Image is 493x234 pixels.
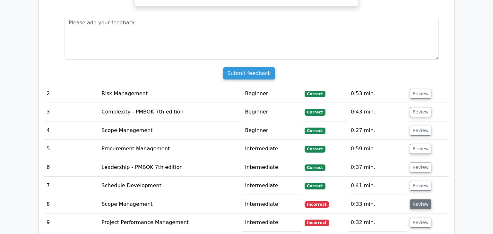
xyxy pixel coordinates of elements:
span: Correct [305,109,325,115]
td: Intermediate [242,158,302,177]
td: Scope Management [99,195,242,213]
span: Correct [305,183,325,189]
td: 0:59 min. [348,140,407,158]
td: Intermediate [242,177,302,195]
span: Correct [305,128,325,134]
td: 6 [44,158,99,177]
td: 0:27 min. [348,121,407,140]
button: Review [410,126,432,136]
span: Correct [305,164,325,171]
td: 0:43 min. [348,103,407,121]
button: Review [410,163,432,172]
button: Review [410,181,432,191]
td: 7 [44,177,99,195]
td: Complexity - PMBOK 7th edition [99,103,242,121]
td: 9 [44,213,99,232]
td: 0:32 min. [348,213,407,232]
td: Beginner [242,103,302,121]
td: Intermediate [242,140,302,158]
td: Intermediate [242,195,302,213]
button: Review [410,107,432,117]
span: Correct [305,91,325,97]
td: 5 [44,140,99,158]
td: Leadership - PMBOK 7th edition [99,158,242,177]
span: Incorrect [305,220,329,226]
span: Correct [305,146,325,152]
td: 2 [44,85,99,103]
td: 0:37 min. [348,158,407,177]
td: 4 [44,121,99,140]
td: 8 [44,195,99,213]
input: Submit feedback [223,67,275,79]
button: Review [410,89,432,99]
button: Review [410,218,432,228]
td: Risk Management [99,85,242,103]
td: Scope Management [99,121,242,140]
td: Intermediate [242,213,302,232]
button: Review [410,144,432,154]
span: Incorrect [305,201,329,208]
td: Beginner [242,121,302,140]
td: Schedule Development [99,177,242,195]
button: Review [410,199,432,209]
td: 3 [44,103,99,121]
td: 0:33 min. [348,195,407,213]
td: 0:53 min. [348,85,407,103]
td: Project Performance Management [99,213,242,232]
td: Beginner [242,85,302,103]
td: 0:41 min. [348,177,407,195]
td: Procurement Management [99,140,242,158]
